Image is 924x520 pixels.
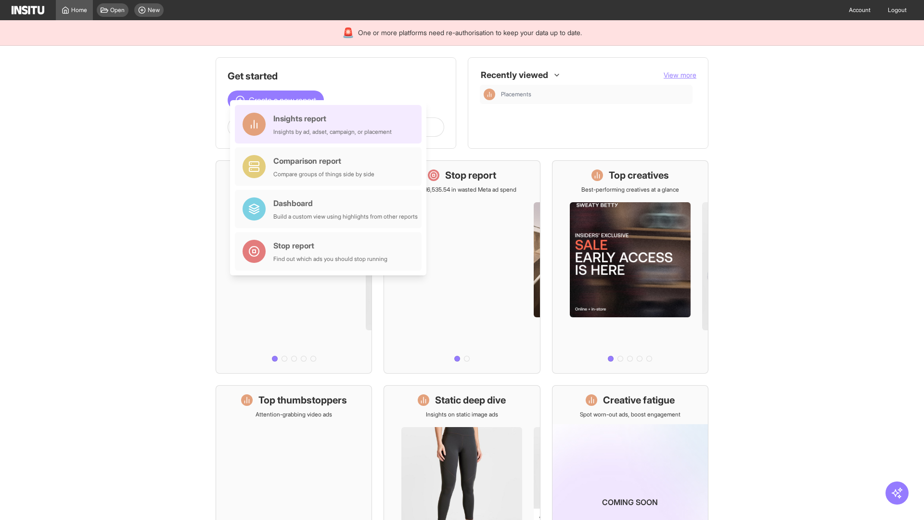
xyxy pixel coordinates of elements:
[228,91,324,110] button: Create a new report
[249,94,316,106] span: Create a new report
[148,6,160,14] span: New
[273,240,387,251] div: Stop report
[664,71,696,79] span: View more
[256,411,332,418] p: Attention-grabbing video ads
[110,6,125,14] span: Open
[501,91,531,98] span: Placements
[228,69,444,83] h1: Get started
[12,6,44,14] img: Logo
[484,89,495,100] div: Insights
[216,160,372,374] a: What's live nowSee all active ads instantly
[384,160,540,374] a: Stop reportSave £16,535.54 in wasted Meta ad spend
[552,160,708,374] a: Top creativesBest-performing creatives at a glance
[258,393,347,407] h1: Top thumbstoppers
[273,213,418,221] div: Build a custom view using highlights from other reports
[358,28,582,38] span: One or more platforms need re-authorisation to keep your data up to date.
[501,91,689,98] span: Placements
[273,170,374,178] div: Compare groups of things side by side
[71,6,87,14] span: Home
[273,197,418,209] div: Dashboard
[408,186,516,194] p: Save £16,535.54 in wasted Meta ad spend
[435,393,506,407] h1: Static deep dive
[609,169,669,182] h1: Top creatives
[273,113,392,124] div: Insights report
[273,255,387,263] div: Find out which ads you should stop running
[664,70,696,80] button: View more
[342,26,354,39] div: 🚨
[426,411,498,418] p: Insights on static image ads
[445,169,496,182] h1: Stop report
[581,186,679,194] p: Best-performing creatives at a glance
[273,128,392,136] div: Insights by ad, adset, campaign, or placement
[273,155,374,167] div: Comparison report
